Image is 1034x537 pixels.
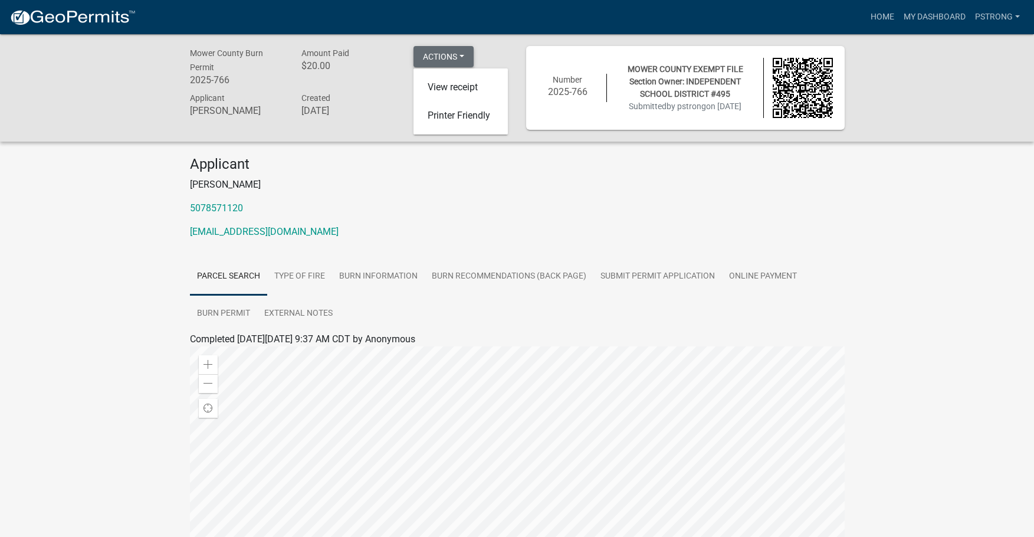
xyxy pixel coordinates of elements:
h6: 2025-766 [190,74,284,86]
a: Home [866,6,899,28]
a: Online Payment [722,258,804,296]
a: External Notes [257,295,340,333]
button: Actions [413,46,474,67]
span: by pstrong [667,101,706,111]
a: [EMAIL_ADDRESS][DOMAIN_NAME] [190,226,339,237]
h6: [DATE] [301,105,396,116]
a: Type Of Fire [267,258,332,296]
span: Amount Paid [301,48,349,58]
h4: Applicant [190,156,845,173]
a: Parcel search [190,258,267,296]
div: Zoom in [199,355,218,374]
a: Submit Permit Application [593,258,722,296]
a: Burn Information [332,258,425,296]
span: Completed [DATE][DATE] 9:37 AM CDT by Anonymous [190,333,415,345]
span: Number [553,75,582,84]
div: Find my location [199,399,218,418]
h6: $20.00 [301,60,396,71]
a: Printer Friendly [413,101,508,130]
span: Created [301,93,330,103]
a: My Dashboard [899,6,970,28]
div: Zoom out [199,374,218,393]
span: Applicant [190,93,225,103]
a: View receipt [413,73,508,101]
a: Burn Permit [190,295,257,333]
h6: [PERSON_NAME] [190,105,284,116]
span: Mower County Burn Permit [190,48,263,72]
img: QR code [773,58,833,118]
span: Submitted on [DATE] [629,101,741,111]
div: Actions [413,68,508,135]
a: Burn Recommendations (Back Page) [425,258,593,296]
h6: 2025-766 [538,86,598,97]
span: MOWER COUNTY EXEMPT FILE Section Owner: INDEPENDENT SCHOOL DISTRICT #495 [628,64,743,99]
p: [PERSON_NAME] [190,178,845,192]
a: 5078571120 [190,202,243,214]
a: pstrong [970,6,1025,28]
